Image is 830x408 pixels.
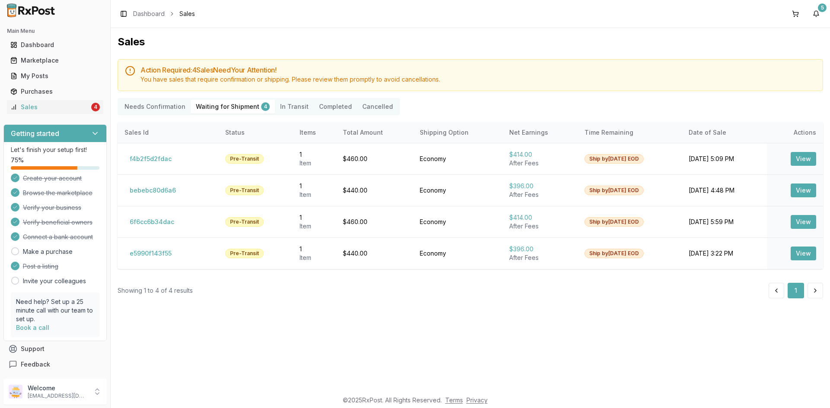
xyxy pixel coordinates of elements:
[140,66,816,73] h5: Action Required: 4 Sale s Need Your Attention!
[10,103,89,111] div: Sales
[293,122,336,143] th: Items
[357,100,398,114] button: Cancelled
[300,222,329,231] div: Item
[584,186,644,195] div: Ship by [DATE] EOD
[118,35,823,49] h1: Sales
[420,155,495,163] div: Economy
[420,218,495,226] div: Economy
[578,122,682,143] th: Time Remaining
[300,190,329,199] div: Item
[133,9,165,18] a: Dashboard
[300,245,329,253] div: 1
[584,249,644,258] div: Ship by [DATE] EOD
[118,122,218,143] th: Sales Id
[7,53,103,68] a: Marketplace
[7,99,103,115] a: Sales4
[225,186,264,195] div: Pre-Transit
[191,100,275,114] button: Waiting for Shipment
[23,277,86,285] a: Invite your colleagues
[16,324,49,331] a: Book a call
[7,37,103,53] a: Dashboard
[509,245,571,253] div: $396.00
[343,218,406,226] div: $460.00
[689,186,760,195] div: [DATE] 4:48 PM
[124,247,177,260] button: e5990f143f55
[3,3,59,17] img: RxPost Logo
[509,159,571,168] div: After Fees
[9,385,22,399] img: User avatar
[23,218,93,227] span: Verify beneficial owners
[445,396,463,404] a: Terms
[3,85,107,98] button: Purchases
[118,286,193,295] div: Showing 1 to 4 of 4 results
[300,253,329,262] div: Item
[689,218,760,226] div: [DATE] 5:59 PM
[343,249,406,258] div: $440.00
[689,249,760,258] div: [DATE] 3:22 PM
[21,360,50,369] span: Feedback
[584,217,644,227] div: Ship by [DATE] EOD
[300,182,329,190] div: 1
[502,122,578,143] th: Net Earnings
[225,154,264,164] div: Pre-Transit
[124,215,179,229] button: 6f6cc6b34dac
[791,247,816,260] button: View
[124,183,181,197] button: bebebc80d6a6
[300,150,329,159] div: 1
[343,155,406,163] div: $460.00
[314,100,357,114] button: Completed
[801,379,821,399] iframe: Intercom live chat
[300,159,329,168] div: Item
[23,203,81,212] span: Verify your business
[509,190,571,199] div: After Fees
[11,145,99,154] p: Let's finish your setup first!
[584,154,644,164] div: Ship by [DATE] EOD
[689,155,760,163] div: [DATE] 5:09 PM
[7,84,103,99] a: Purchases
[3,100,107,114] button: Sales4
[28,392,88,399] p: [EMAIL_ADDRESS][DOMAIN_NAME]
[10,41,100,49] div: Dashboard
[300,213,329,222] div: 1
[23,233,93,241] span: Connect a bank account
[11,156,24,164] span: 75 %
[140,75,816,84] div: You have sales that require confirmation or shipping. Please review them promptly to avoid cancel...
[767,122,823,143] th: Actions
[16,297,94,323] p: Need help? Set up a 25 minute call with our team to set up.
[124,152,177,166] button: f4b2f5d2fdac
[818,3,827,12] div: 5
[23,247,73,256] a: Make a purchase
[91,103,100,111] div: 4
[788,283,804,298] button: 1
[509,253,571,262] div: After Fees
[420,249,495,258] div: Economy
[413,122,502,143] th: Shipping Option
[343,186,406,195] div: $440.00
[10,72,100,80] div: My Posts
[3,38,107,52] button: Dashboard
[3,357,107,372] button: Feedback
[336,122,413,143] th: Total Amount
[7,28,103,35] h2: Main Menu
[10,87,100,96] div: Purchases
[682,122,767,143] th: Date of Sale
[509,213,571,222] div: $414.00
[3,69,107,83] button: My Posts
[218,122,293,143] th: Status
[28,384,88,392] p: Welcome
[7,68,103,84] a: My Posts
[509,222,571,231] div: After Fees
[466,396,488,404] a: Privacy
[133,9,195,18] nav: breadcrumb
[275,100,314,114] button: In Transit
[11,128,59,139] h3: Getting started
[420,186,495,195] div: Economy
[791,152,816,166] button: View
[225,249,264,258] div: Pre-Transit
[3,341,107,357] button: Support
[509,182,571,190] div: $396.00
[809,7,823,21] button: 5
[3,54,107,67] button: Marketplace
[791,183,816,197] button: View
[791,215,816,229] button: View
